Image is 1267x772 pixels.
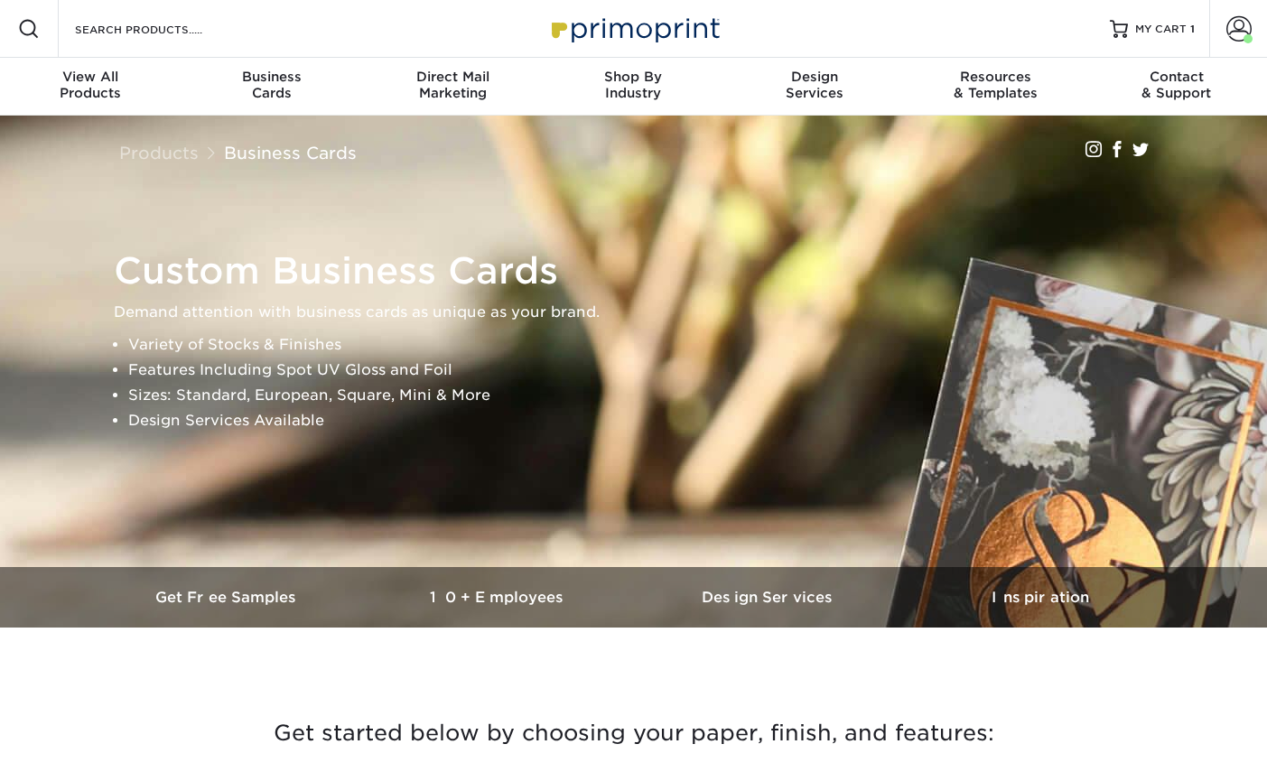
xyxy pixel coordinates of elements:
[362,69,543,101] div: Marketing
[224,143,357,163] a: Business Cards
[363,567,634,628] a: 10+ Employees
[905,69,1085,85] span: Resources
[119,143,199,163] a: Products
[543,58,723,116] a: Shop ByIndustry
[634,567,905,628] a: Design Services
[905,589,1176,606] h3: Inspiration
[363,589,634,606] h3: 10+ Employees
[114,300,1170,325] p: Demand attention with business cards as unique as your brand.
[181,69,361,101] div: Cards
[724,58,905,116] a: DesignServices
[905,58,1085,116] a: Resources& Templates
[362,58,543,116] a: Direct MailMarketing
[1086,69,1267,85] span: Contact
[128,332,1170,358] li: Variety of Stocks & Finishes
[128,358,1170,383] li: Features Including Spot UV Gloss and Foil
[114,249,1170,293] h1: Custom Business Cards
[362,69,543,85] span: Direct Mail
[181,69,361,85] span: Business
[128,383,1170,408] li: Sizes: Standard, European, Square, Mini & More
[1086,58,1267,116] a: Contact& Support
[1190,23,1195,35] span: 1
[181,58,361,116] a: BusinessCards
[92,567,363,628] a: Get Free Samples
[905,567,1176,628] a: Inspiration
[544,9,724,48] img: Primoprint
[1086,69,1267,101] div: & Support
[905,69,1085,101] div: & Templates
[724,69,905,85] span: Design
[128,408,1170,433] li: Design Services Available
[543,69,723,85] span: Shop By
[92,589,363,606] h3: Get Free Samples
[724,69,905,101] div: Services
[1135,22,1187,37] span: MY CART
[634,589,905,606] h3: Design Services
[73,18,249,40] input: SEARCH PRODUCTS.....
[543,69,723,101] div: Industry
